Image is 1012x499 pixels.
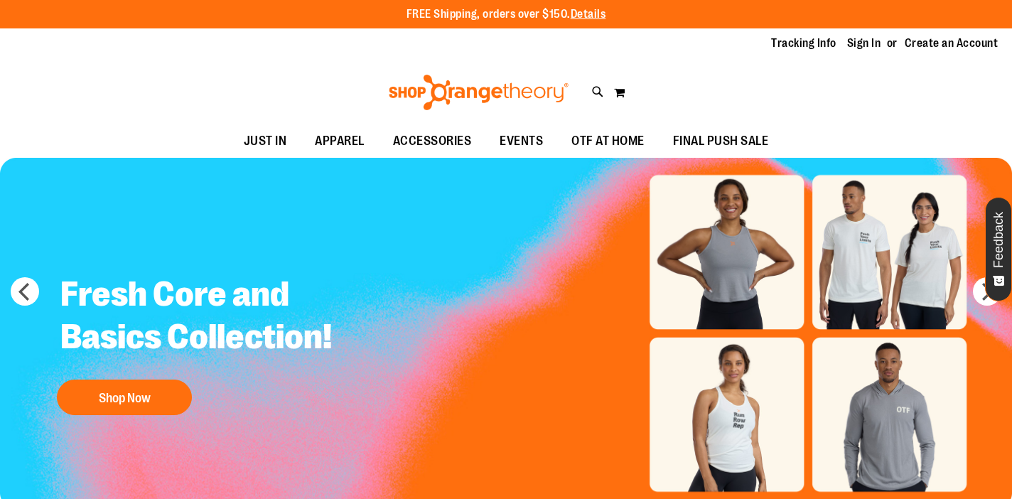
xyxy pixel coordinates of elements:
[11,277,39,306] button: prev
[393,125,472,157] span: ACCESSORIES
[973,277,1001,306] button: next
[571,125,645,157] span: OTF AT HOME
[57,380,192,415] button: Shop Now
[571,8,606,21] a: Details
[659,125,783,158] a: FINAL PUSH SALE
[387,75,571,110] img: Shop Orangetheory
[230,125,301,158] a: JUST IN
[557,125,659,158] a: OTF AT HOME
[771,36,836,51] a: Tracking Info
[985,197,1012,301] button: Feedback - Show survey
[847,36,881,51] a: Sign In
[905,36,998,51] a: Create an Account
[407,6,606,23] p: FREE Shipping, orders over $150.
[50,262,404,372] h2: Fresh Core and Basics Collection!
[50,262,404,422] a: Fresh Core and Basics Collection! Shop Now
[379,125,486,158] a: ACCESSORIES
[500,125,543,157] span: EVENTS
[992,212,1006,268] span: Feedback
[315,125,365,157] span: APPAREL
[673,125,769,157] span: FINAL PUSH SALE
[485,125,557,158] a: EVENTS
[244,125,287,157] span: JUST IN
[301,125,379,158] a: APPAREL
